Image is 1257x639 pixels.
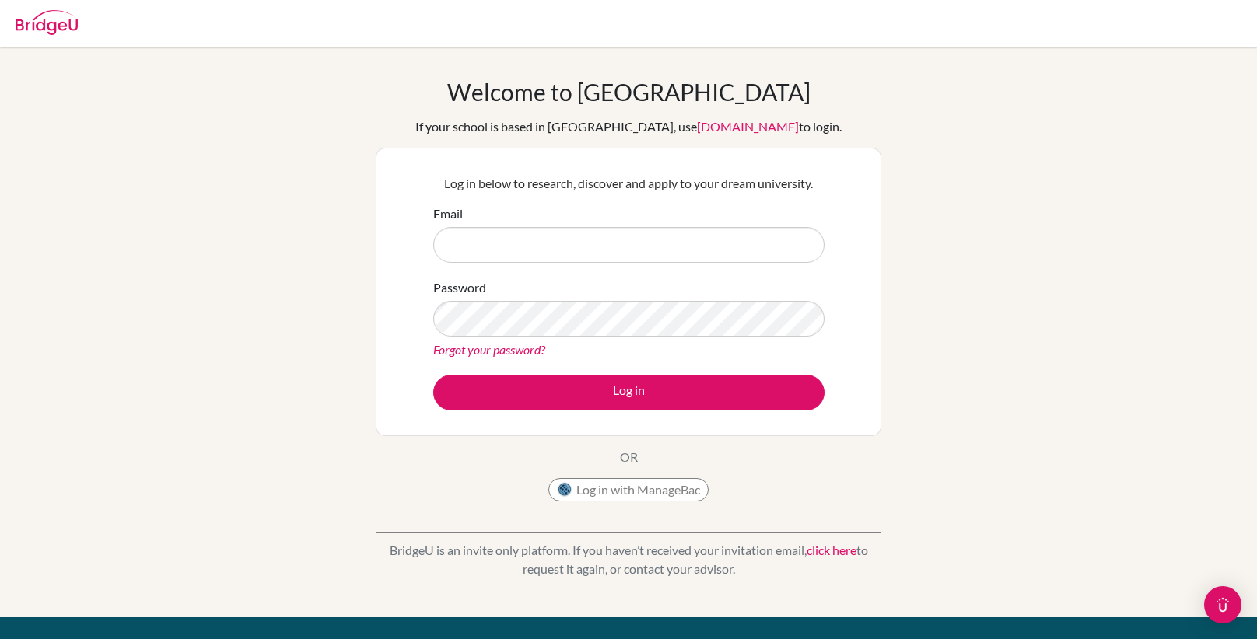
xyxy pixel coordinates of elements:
img: Bridge-U [16,10,78,35]
p: OR [620,448,638,466]
h1: Welcome to [GEOGRAPHIC_DATA] [447,78,811,106]
a: click here [807,543,856,557]
p: Log in below to research, discover and apply to your dream university. [433,174,825,193]
label: Email [433,204,463,223]
div: Open Intercom Messenger [1204,586,1241,623]
a: Forgot your password? [433,342,545,357]
a: [DOMAIN_NAME] [697,119,799,134]
div: If your school is based in [GEOGRAPHIC_DATA], use to login. [415,117,842,136]
p: BridgeU is an invite only platform. If you haven’t received your invitation email, to request it ... [376,541,881,578]
button: Log in [433,375,825,410]
label: Password [433,278,486,297]
button: Log in with ManageBac [548,478,709,501]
